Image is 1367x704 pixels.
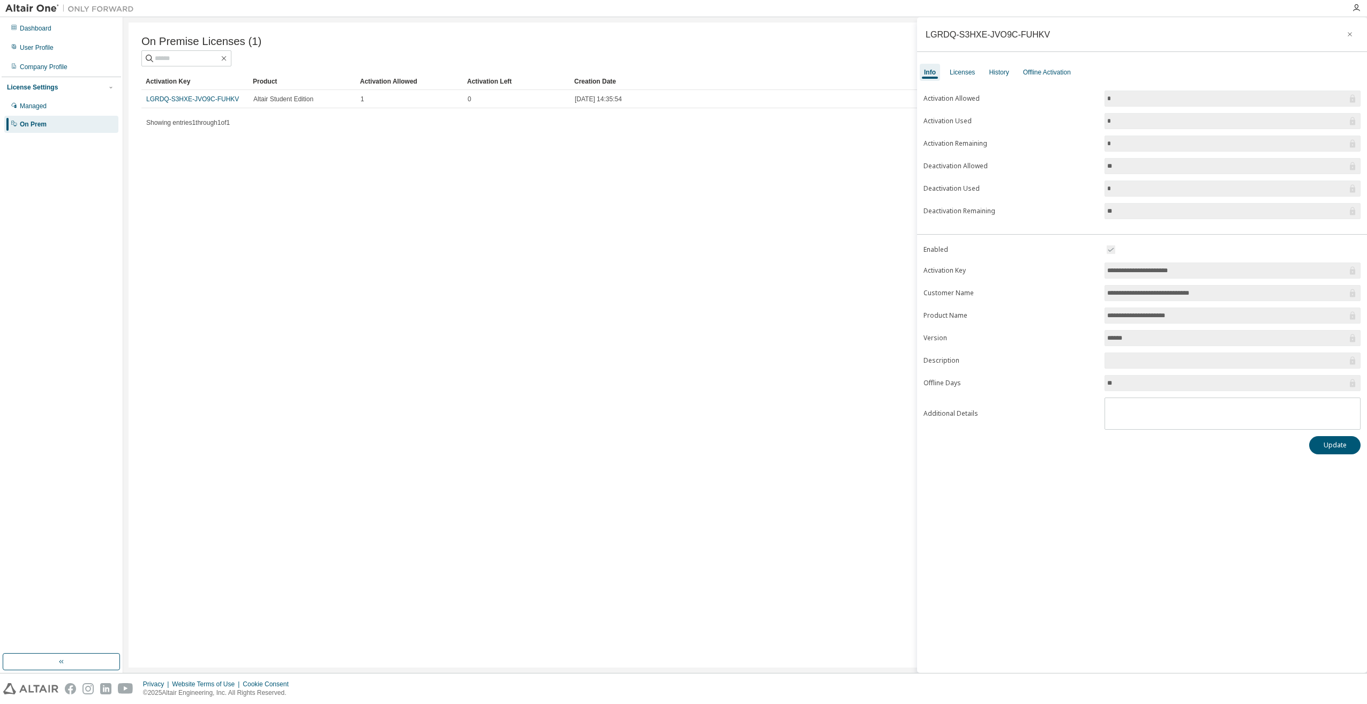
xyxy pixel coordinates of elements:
[20,102,47,110] div: Managed
[924,68,936,77] div: Info
[923,266,1098,275] label: Activation Key
[923,409,1098,418] label: Additional Details
[923,245,1098,254] label: Enabled
[146,73,244,90] div: Activation Key
[926,30,1050,39] div: LGRDQ-S3HXE-JVO9C-FUHKV
[146,119,230,126] span: Showing entries 1 through 1 of 1
[82,683,94,694] img: instagram.svg
[923,162,1098,170] label: Deactivation Allowed
[172,680,243,688] div: Website Terms of Use
[574,73,1302,90] div: Creation Date
[360,73,459,90] div: Activation Allowed
[923,356,1098,365] label: Description
[468,95,471,103] span: 0
[923,379,1098,387] label: Offline Days
[146,95,239,103] a: LGRDQ-S3HXE-JVO9C-FUHKV
[118,683,133,694] img: youtube.svg
[141,35,261,48] span: On Premise Licenses (1)
[360,95,364,103] span: 1
[950,68,975,77] div: Licenses
[923,139,1098,148] label: Activation Remaining
[243,680,295,688] div: Cookie Consent
[923,184,1098,193] label: Deactivation Used
[923,94,1098,103] label: Activation Allowed
[3,683,58,694] img: altair_logo.svg
[1023,68,1071,77] div: Offline Activation
[923,207,1098,215] label: Deactivation Remaining
[1309,436,1361,454] button: Update
[143,680,172,688] div: Privacy
[20,24,51,33] div: Dashboard
[253,95,313,103] span: Altair Student Edition
[7,83,58,92] div: License Settings
[253,73,351,90] div: Product
[467,73,566,90] div: Activation Left
[65,683,76,694] img: facebook.svg
[923,289,1098,297] label: Customer Name
[923,311,1098,320] label: Product Name
[5,3,139,14] img: Altair One
[143,688,295,698] p: © 2025 Altair Engineering, Inc. All Rights Reserved.
[20,120,47,129] div: On Prem
[20,43,54,52] div: User Profile
[575,95,622,103] span: [DATE] 14:35:54
[989,68,1009,77] div: History
[100,683,111,694] img: linkedin.svg
[20,63,67,71] div: Company Profile
[923,117,1098,125] label: Activation Used
[923,334,1098,342] label: Version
